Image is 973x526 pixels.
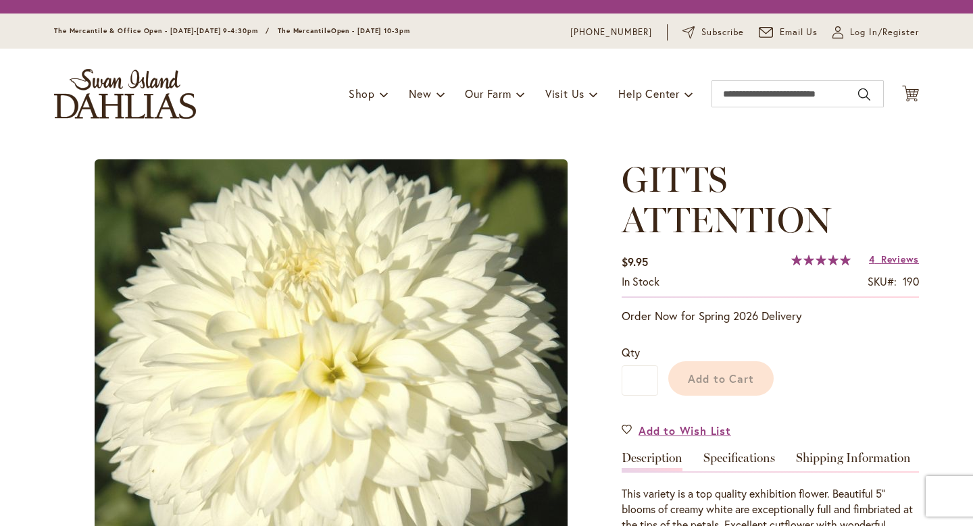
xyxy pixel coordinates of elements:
span: Visit Us [545,86,584,101]
div: 190 [903,274,919,290]
span: Add to Wish List [639,423,731,438]
span: Email Us [780,26,818,39]
span: Reviews [881,253,919,265]
span: In stock [622,274,659,288]
span: Our Farm [465,86,511,101]
span: 4 [869,253,875,265]
a: Shipping Information [796,452,911,471]
span: Log In/Register [850,26,919,39]
span: New [409,86,431,101]
span: GITTS ATTENTION [622,158,831,241]
a: Email Us [759,26,818,39]
div: 100% [791,255,851,265]
a: Description [622,452,682,471]
span: Shop [349,86,375,101]
p: Order Now for Spring 2026 Delivery [622,308,919,324]
a: 4 Reviews [869,253,919,265]
a: Add to Wish List [622,423,731,438]
span: Subscribe [701,26,744,39]
span: The Mercantile & Office Open - [DATE]-[DATE] 9-4:30pm / The Mercantile [54,26,331,35]
strong: SKU [868,274,897,288]
a: Specifications [703,452,775,471]
div: Availability [622,274,659,290]
span: Open - [DATE] 10-3pm [331,26,410,35]
a: [PHONE_NUMBER] [570,26,652,39]
span: Help Center [618,86,680,101]
span: $9.95 [622,255,648,269]
a: store logo [54,69,196,119]
a: Subscribe [682,26,744,39]
span: Qty [622,345,640,359]
a: Log In/Register [832,26,919,39]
